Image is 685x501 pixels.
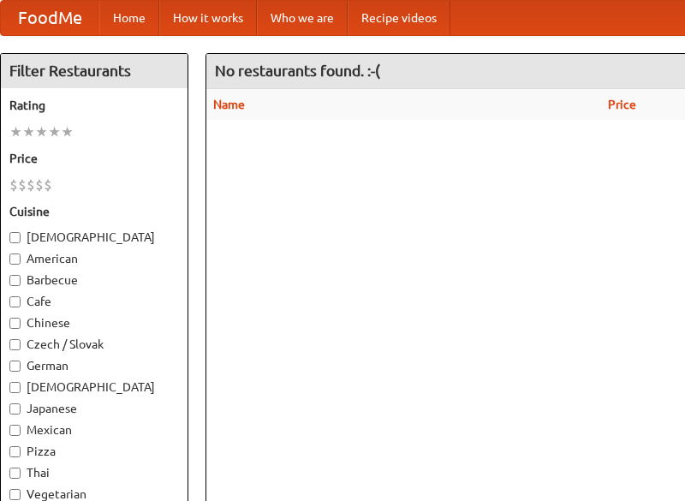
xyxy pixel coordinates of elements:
li: $ [9,176,18,194]
li: ★ [35,122,48,141]
li: ★ [61,122,74,141]
input: Mexican [9,425,21,436]
label: Chinese [9,314,179,331]
a: Recipe videos [348,1,450,35]
input: [DEMOGRAPHIC_DATA] [9,232,21,243]
h5: Cuisine [9,203,179,220]
input: [DEMOGRAPHIC_DATA] [9,382,21,393]
label: American [9,250,179,267]
li: $ [35,176,44,194]
h4: Filter Restaurants [1,54,188,88]
h5: Price [9,150,179,167]
label: Thai [9,464,179,481]
li: $ [44,176,52,194]
li: $ [27,176,35,194]
a: FoodMe [1,1,99,35]
input: American [9,253,21,265]
li: ★ [48,122,61,141]
a: How it works [159,1,257,35]
label: [DEMOGRAPHIC_DATA] [9,229,179,246]
li: $ [18,176,27,194]
a: Who we are [257,1,348,35]
label: Mexican [9,421,179,438]
input: Japanese [9,403,21,415]
label: Barbecue [9,271,179,289]
input: Pizza [9,446,21,457]
label: Japanese [9,400,179,417]
label: [DEMOGRAPHIC_DATA] [9,379,179,396]
input: German [9,361,21,372]
h5: Rating [9,97,179,114]
input: Cafe [9,296,21,307]
input: Thai [9,468,21,479]
ng-pluralize: No restaurants found. :-( [215,63,380,79]
label: Pizza [9,443,179,460]
label: Czech / Slovak [9,336,179,353]
a: Home [99,1,159,35]
a: Name [213,98,245,111]
label: Cafe [9,293,179,310]
label: German [9,357,179,374]
li: ★ [22,122,35,141]
input: Barbecue [9,275,21,286]
a: Price [608,98,636,111]
input: Czech / Slovak [9,339,21,350]
input: Vegetarian [9,489,21,500]
li: ★ [9,122,22,141]
input: Chinese [9,318,21,329]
